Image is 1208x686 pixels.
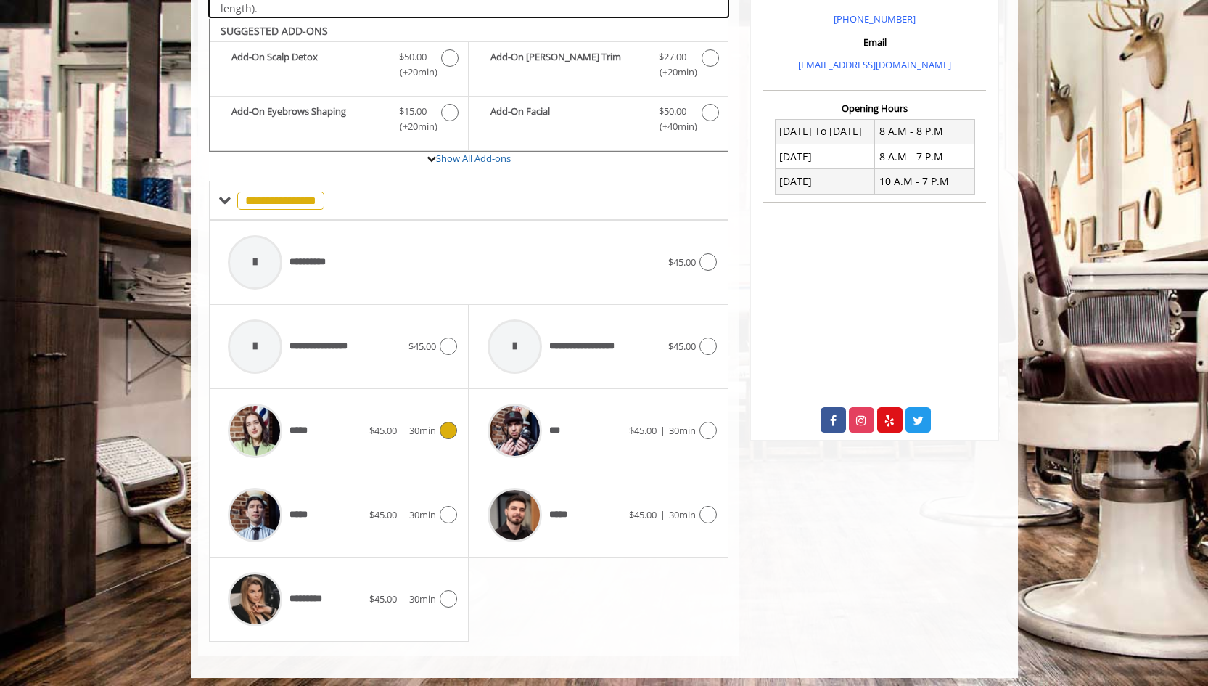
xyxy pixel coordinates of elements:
[834,12,916,25] a: [PHONE_NUMBER]
[231,49,385,80] b: Add-On Scalp Detox
[369,592,397,605] span: $45.00
[659,104,686,119] span: $50.00
[217,104,461,138] label: Add-On Eyebrows Shaping
[400,424,406,437] span: |
[875,169,975,194] td: 10 A.M - 7 P.M
[409,592,436,605] span: 30min
[669,424,696,437] span: 30min
[490,104,644,134] b: Add-On Facial
[660,508,665,521] span: |
[369,424,397,437] span: $45.00
[408,340,436,353] span: $45.00
[775,144,875,169] td: [DATE]
[400,508,406,521] span: |
[668,340,696,353] span: $45.00
[875,119,975,144] td: 8 A.M - 8 P.M
[490,49,644,80] b: Add-On [PERSON_NAME] Trim
[629,508,657,521] span: $45.00
[391,119,434,134] span: (+20min )
[399,49,427,65] span: $50.00
[369,508,397,521] span: $45.00
[409,424,436,437] span: 30min
[209,17,729,152] div: The Made Man Haircut Add-onS
[629,424,657,437] span: $45.00
[400,592,406,605] span: |
[476,104,720,138] label: Add-On Facial
[436,152,511,165] a: Show All Add-ons
[399,104,427,119] span: $15.00
[391,65,434,80] span: (+20min )
[775,119,875,144] td: [DATE] To [DATE]
[221,24,328,38] b: SUGGESTED ADD-ONS
[660,424,665,437] span: |
[231,104,385,134] b: Add-On Eyebrows Shaping
[668,256,696,269] span: $45.00
[875,144,975,169] td: 8 A.M - 7 P.M
[669,508,696,521] span: 30min
[798,58,951,71] a: [EMAIL_ADDRESS][DOMAIN_NAME]
[409,508,436,521] span: 30min
[659,49,686,65] span: $27.00
[651,119,694,134] span: (+40min )
[775,169,875,194] td: [DATE]
[767,37,982,47] h3: Email
[476,49,720,83] label: Add-On Beard Trim
[763,103,986,113] h3: Opening Hours
[651,65,694,80] span: (+20min )
[217,49,461,83] label: Add-On Scalp Detox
